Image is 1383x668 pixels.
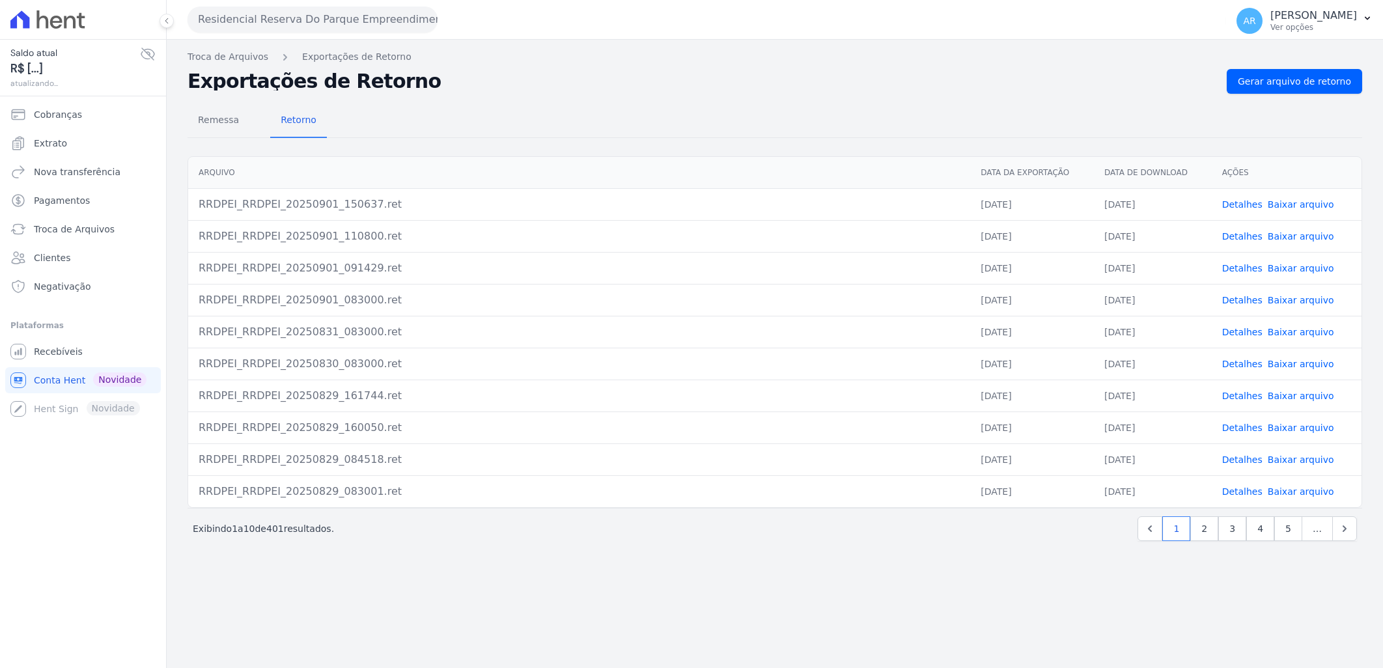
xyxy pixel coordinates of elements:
a: Recebíveis [5,339,161,365]
a: Nova transferência [5,159,161,185]
td: [DATE] [1094,220,1212,252]
button: AR [PERSON_NAME] Ver opções [1226,3,1383,39]
a: Next [1332,516,1357,541]
span: Pagamentos [34,194,90,207]
a: Detalhes [1222,231,1263,242]
span: AR [1243,16,1255,25]
div: RRDPEI_RRDPEI_20250831_083000.ret [199,324,960,340]
span: Negativação [34,280,91,293]
a: Baixar arquivo [1268,199,1334,210]
div: RRDPEI_RRDPEI_20250901_150637.ret [199,197,960,212]
a: 1 [1162,516,1190,541]
span: Gerar arquivo de retorno [1238,75,1351,88]
td: [DATE] [970,411,1094,443]
td: [DATE] [1094,316,1212,348]
td: [DATE] [970,380,1094,411]
p: Exibindo a de resultados. [193,522,334,535]
td: [DATE] [1094,411,1212,443]
span: 401 [266,523,284,534]
div: Plataformas [10,318,156,333]
td: [DATE] [970,188,1094,220]
a: Detalhes [1222,391,1263,401]
th: Arquivo [188,157,970,189]
a: Baixar arquivo [1268,231,1334,242]
div: RRDPEI_RRDPEI_20250829_083001.ret [199,484,960,499]
span: Cobranças [34,108,82,121]
span: Conta Hent [34,374,85,387]
span: Saldo atual [10,46,140,60]
a: Troca de Arquivos [5,216,161,242]
a: Detalhes [1222,263,1263,273]
span: Clientes [34,251,70,264]
button: Residencial Reserva Do Parque Empreendimento Imobiliario LTDA [188,7,438,33]
td: [DATE] [1094,252,1212,284]
th: Data da Exportação [970,157,1094,189]
a: Conta Hent Novidade [5,367,161,393]
a: Baixar arquivo [1268,486,1334,497]
a: 5 [1274,516,1302,541]
div: RRDPEI_RRDPEI_20250829_160050.ret [199,420,960,436]
a: Exportações de Retorno [302,50,412,64]
p: [PERSON_NAME] [1270,9,1357,22]
a: Detalhes [1222,486,1263,497]
div: RRDPEI_RRDPEI_20250829_084518.ret [199,452,960,467]
nav: Sidebar [10,102,156,422]
a: Gerar arquivo de retorno [1227,69,1362,94]
td: [DATE] [970,475,1094,507]
a: Extrato [5,130,161,156]
td: [DATE] [1094,188,1212,220]
th: Data de Download [1094,157,1212,189]
div: RRDPEI_RRDPEI_20250830_083000.ret [199,356,960,372]
a: Baixar arquivo [1268,295,1334,305]
h2: Exportações de Retorno [188,72,1216,90]
td: [DATE] [970,443,1094,475]
td: [DATE] [1094,475,1212,507]
td: [DATE] [1094,443,1212,475]
nav: Breadcrumb [188,50,1362,64]
a: 4 [1246,516,1274,541]
td: [DATE] [1094,380,1212,411]
td: [DATE] [970,220,1094,252]
a: 2 [1190,516,1218,541]
a: Previous [1138,516,1162,541]
span: Recebíveis [34,345,83,358]
a: Negativação [5,273,161,299]
a: Baixar arquivo [1268,327,1334,337]
div: RRDPEI_RRDPEI_20250901_083000.ret [199,292,960,308]
a: Troca de Arquivos [188,50,268,64]
span: 1 [232,523,238,534]
td: [DATE] [970,316,1094,348]
span: Troca de Arquivos [34,223,115,236]
a: Detalhes [1222,327,1263,337]
a: Detalhes [1222,423,1263,433]
a: Baixar arquivo [1268,454,1334,465]
a: Cobranças [5,102,161,128]
div: RRDPEI_RRDPEI_20250901_110800.ret [199,229,960,244]
span: R$ [...] [10,60,140,77]
a: 3 [1218,516,1246,541]
a: Baixar arquivo [1268,263,1334,273]
td: [DATE] [1094,348,1212,380]
a: Detalhes [1222,454,1263,465]
a: Detalhes [1222,295,1263,305]
a: Retorno [270,104,327,138]
span: Retorno [273,107,324,133]
span: … [1302,516,1333,541]
div: RRDPEI_RRDPEI_20250829_161744.ret [199,388,960,404]
td: [DATE] [970,252,1094,284]
td: [DATE] [970,284,1094,316]
td: [DATE] [970,348,1094,380]
td: [DATE] [1094,284,1212,316]
th: Ações [1212,157,1362,189]
a: Baixar arquivo [1268,423,1334,433]
a: Pagamentos [5,188,161,214]
span: atualizando... [10,77,140,89]
span: Extrato [34,137,67,150]
span: Nova transferência [34,165,120,178]
a: Detalhes [1222,199,1263,210]
a: Clientes [5,245,161,271]
a: Remessa [188,104,249,138]
a: Baixar arquivo [1268,391,1334,401]
div: RRDPEI_RRDPEI_20250901_091429.ret [199,260,960,276]
a: Baixar arquivo [1268,359,1334,369]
